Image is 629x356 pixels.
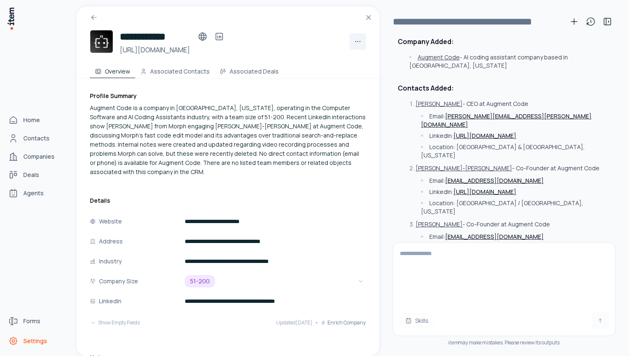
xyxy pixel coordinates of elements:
h3: Profile Summary [90,92,366,100]
span: Deals [23,171,39,179]
p: Address [99,237,123,246]
h3: [URL][DOMAIN_NAME] [120,45,228,55]
button: Overview [90,61,135,78]
span: Settings [23,337,47,345]
span: Contacts [23,134,50,142]
button: Enrich Company [321,314,366,331]
img: Item Brain Logo [7,7,15,30]
a: Forms [5,313,68,329]
a: [EMAIL_ADDRESS][DOMAIN_NAME] [445,233,544,241]
button: [PERSON_NAME] [416,220,463,228]
button: Show Empty Fields [90,314,140,331]
button: Associated Contacts [135,61,215,78]
button: Augment Code [418,53,460,61]
img: Augment Code [90,30,113,53]
a: [URL][DOMAIN_NAME] [453,132,516,140]
button: View history [582,13,599,30]
button: [PERSON_NAME]-[PERSON_NAME] [416,164,512,172]
a: Companies [5,148,68,165]
span: Home [23,116,40,124]
h2: Company Added: [398,37,606,47]
a: [EMAIL_ADDRESS][DOMAIN_NAME] [445,177,544,184]
h3: Details [90,196,366,205]
li: Location: [GEOGRAPHIC_DATA] / [GEOGRAPHIC_DATA], [US_STATE] [419,199,606,216]
p: LinkedIn [99,297,121,306]
button: Skills [400,314,434,327]
a: deals [5,167,68,183]
i: item [448,339,458,346]
p: - Co-Founder at Augment Code [416,164,599,172]
a: [URL][DOMAIN_NAME] [453,188,516,196]
span: Updated [DATE] [276,319,312,326]
a: [PERSON_NAME][EMAIL_ADDRESS][PERSON_NAME][DOMAIN_NAME] [421,112,592,128]
button: More actions [349,33,366,50]
a: Home [5,112,68,128]
span: Companies [23,152,54,161]
li: Email: [419,112,606,129]
li: LinkedIn: [419,132,606,140]
li: LinkedIn: [419,188,606,196]
p: Company Size [99,277,138,286]
a: Contacts [5,130,68,147]
span: Skills [415,317,428,325]
p: Website [99,217,122,226]
button: Associated Deals [215,61,284,78]
a: Settings [5,333,68,349]
div: Augment Code is a company in [GEOGRAPHIC_DATA], [US_STATE], operating in the Computer Software an... [90,103,366,177]
li: Email: [419,233,606,241]
div: may make mistakes. Please review its outputs. [393,339,616,346]
li: Email: [419,177,606,185]
p: Industry [99,257,122,266]
span: Agents [23,189,44,197]
span: Forms [23,317,40,325]
li: - AI coding assistant company based in [GEOGRAPHIC_DATA], [US_STATE] [407,53,606,70]
h2: Contacts Added: [398,83,606,93]
button: Toggle sidebar [599,13,616,30]
button: [PERSON_NAME] [416,100,463,108]
p: - CEO at Augment Code [416,100,528,108]
button: New conversation [566,13,582,30]
a: Agents [5,185,68,201]
li: Location: [GEOGRAPHIC_DATA] & [GEOGRAPHIC_DATA], [US_STATE] [419,143,606,160]
p: - Co-Founder at Augment Code [416,220,550,228]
